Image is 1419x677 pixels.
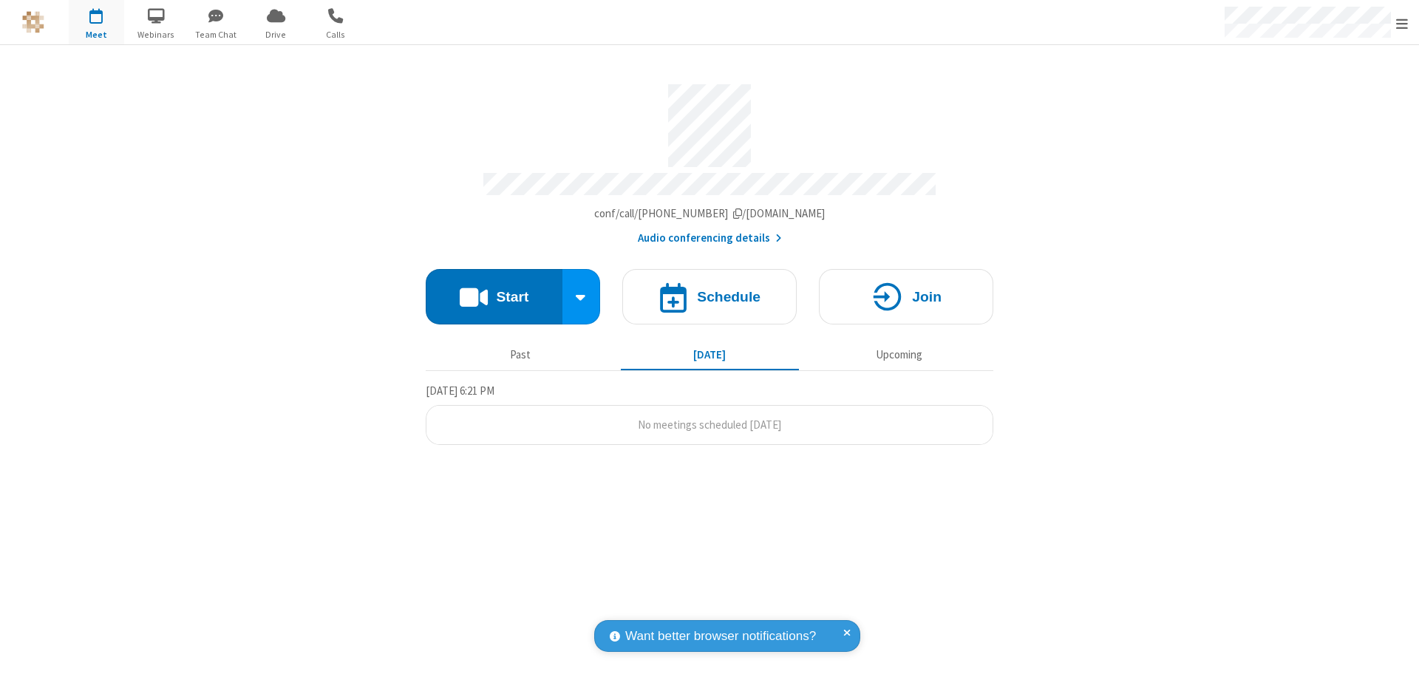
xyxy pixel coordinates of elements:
[810,341,988,369] button: Upcoming
[594,205,826,222] button: Copy my meeting room linkCopy my meeting room link
[188,28,244,41] span: Team Chat
[426,384,494,398] span: [DATE] 6:21 PM
[426,73,993,247] section: Account details
[562,269,601,324] div: Start conference options
[912,290,942,304] h4: Join
[621,341,799,369] button: [DATE]
[426,382,993,446] section: Today's Meetings
[819,269,993,324] button: Join
[308,28,364,41] span: Calls
[69,28,124,41] span: Meet
[697,290,760,304] h4: Schedule
[594,206,826,220] span: Copy my meeting room link
[432,341,610,369] button: Past
[638,418,781,432] span: No meetings scheduled [DATE]
[638,230,782,247] button: Audio conferencing details
[248,28,304,41] span: Drive
[426,269,562,324] button: Start
[625,627,816,646] span: Want better browser notifications?
[22,11,44,33] img: QA Selenium DO NOT DELETE OR CHANGE
[496,290,528,304] h4: Start
[129,28,184,41] span: Webinars
[622,269,797,324] button: Schedule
